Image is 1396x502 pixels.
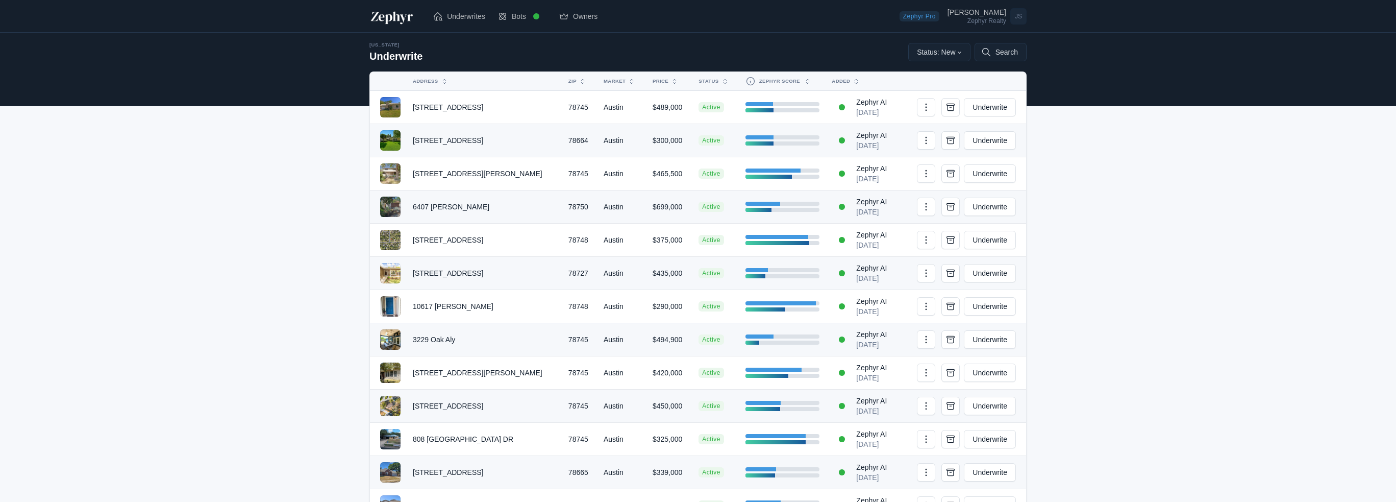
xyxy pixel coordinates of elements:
td: 78745 [562,423,597,456]
button: Archive [941,98,960,116]
td: Austin [597,356,646,390]
td: $450,000 [646,390,692,423]
div: [DATE] [856,472,887,483]
td: Austin [597,390,646,423]
td: 78745 [562,356,597,390]
a: Underwrite [964,297,1016,316]
div: Zephyr AI [856,263,887,273]
a: Bots [491,2,553,31]
td: 78745 [562,323,597,356]
span: Bots [512,11,526,21]
button: Address [407,73,550,89]
div: Zephyr AI [856,296,887,306]
td: [STREET_ADDRESS] [407,456,562,489]
td: [STREET_ADDRESS] [407,257,562,290]
button: Search [975,43,1027,61]
div: Zephyr AI [856,130,887,140]
td: Austin [597,91,646,124]
button: Archive [941,463,960,482]
a: Underwrite [964,164,1016,183]
span: Active [699,368,724,378]
td: $420,000 [646,356,692,390]
button: Archive [941,397,960,415]
a: Underwrite [964,397,1016,415]
div: [PERSON_NAME] [948,9,1006,16]
td: [STREET_ADDRESS] [407,390,562,423]
span: JS [1010,8,1027,25]
td: $290,000 [646,290,692,323]
a: Underwrite [964,330,1016,349]
button: Archive [941,430,960,448]
a: Underwrite [964,131,1016,150]
td: $375,000 [646,224,692,257]
div: Zephyr AI [856,230,887,240]
img: Zephyr Logo [369,8,414,25]
button: Market [597,73,634,89]
div: [DATE] [856,140,887,151]
div: Zephyr AI [856,329,887,340]
span: Underwrites [447,11,485,21]
a: Underwrite [964,98,1016,116]
a: Owners [553,6,604,27]
td: Austin [597,190,646,224]
svg: Zephyr Score [745,76,756,86]
h2: Underwrite [369,49,422,63]
td: $435,000 [646,257,692,290]
span: Zephyr Score [759,77,800,85]
div: [DATE] [856,273,887,283]
a: Underwrite [964,198,1016,216]
td: 78748 [562,290,597,323]
span: Active [699,434,724,444]
td: 3229 Oak Aly [407,323,562,356]
td: $325,000 [646,423,692,456]
button: Zephyr Score Zephyr Score [739,72,814,90]
td: Austin [597,423,646,456]
a: Underwrite [964,231,1016,249]
span: Active [699,202,724,212]
span: Active [699,401,724,411]
button: Status: New [908,43,970,61]
div: Zephyr AI [856,396,887,406]
a: Underwrite [964,463,1016,482]
div: [DATE] [856,174,887,184]
td: 78727 [562,257,597,290]
button: Archive [941,297,960,316]
td: 10617 [PERSON_NAME] [407,290,562,323]
button: Status [692,73,727,89]
span: Active [699,135,724,146]
span: Active [699,102,724,112]
div: [DATE] [856,207,887,217]
div: Zephyr AI [856,429,887,439]
span: Active [699,334,724,345]
td: 78745 [562,157,597,190]
button: Archive [941,364,960,382]
div: [DATE] [856,340,887,350]
td: Austin [597,456,646,489]
td: [STREET_ADDRESS] [407,224,562,257]
td: [STREET_ADDRESS][PERSON_NAME] [407,157,562,190]
td: 78664 [562,124,597,157]
td: $465,500 [646,157,692,190]
button: Archive [941,164,960,183]
span: Active [699,235,724,245]
td: 808 [GEOGRAPHIC_DATA] DR [407,423,562,456]
td: [STREET_ADDRESS][PERSON_NAME] [407,356,562,390]
td: Austin [597,224,646,257]
span: Zephyr Pro [900,11,939,21]
div: Zephyr AI [856,163,887,174]
td: Austin [597,323,646,356]
div: Zephyr AI [856,197,887,207]
button: Added [826,73,887,89]
div: Zephyr Realty [948,18,1006,24]
td: Austin [597,157,646,190]
span: Active [699,169,724,179]
div: Zephyr AI [856,97,887,107]
div: [DATE] [856,107,887,117]
button: Zip [562,73,585,89]
div: [DATE] [856,439,887,449]
span: Active [699,301,724,312]
a: Underwrite [964,430,1016,448]
td: $699,000 [646,190,692,224]
span: Active [699,268,724,278]
button: Archive [941,198,960,216]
